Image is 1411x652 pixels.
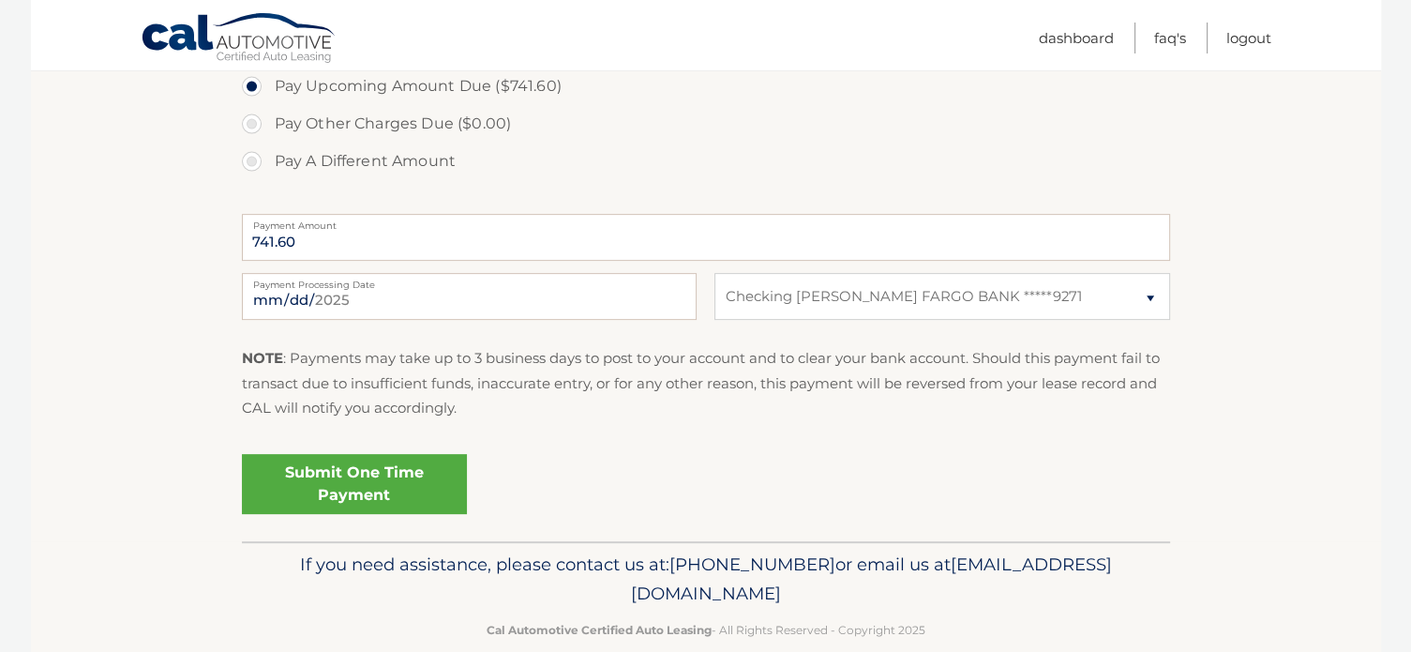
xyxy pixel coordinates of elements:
[242,214,1170,229] label: Payment Amount
[1039,23,1114,53] a: Dashboard
[242,273,697,288] label: Payment Processing Date
[487,623,712,637] strong: Cal Automotive Certified Auto Leasing
[1154,23,1186,53] a: FAQ's
[669,553,835,575] span: [PHONE_NUMBER]
[141,12,338,67] a: Cal Automotive
[242,273,697,320] input: Payment Date
[242,346,1170,420] p: : Payments may take up to 3 business days to post to your account and to clear your bank account....
[242,105,1170,143] label: Pay Other Charges Due ($0.00)
[242,454,467,514] a: Submit One Time Payment
[242,143,1170,180] label: Pay A Different Amount
[254,550,1158,610] p: If you need assistance, please contact us at: or email us at
[1226,23,1271,53] a: Logout
[242,349,283,367] strong: NOTE
[242,68,1170,105] label: Pay Upcoming Amount Due ($741.60)
[242,214,1170,261] input: Payment Amount
[254,620,1158,640] p: - All Rights Reserved - Copyright 2025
